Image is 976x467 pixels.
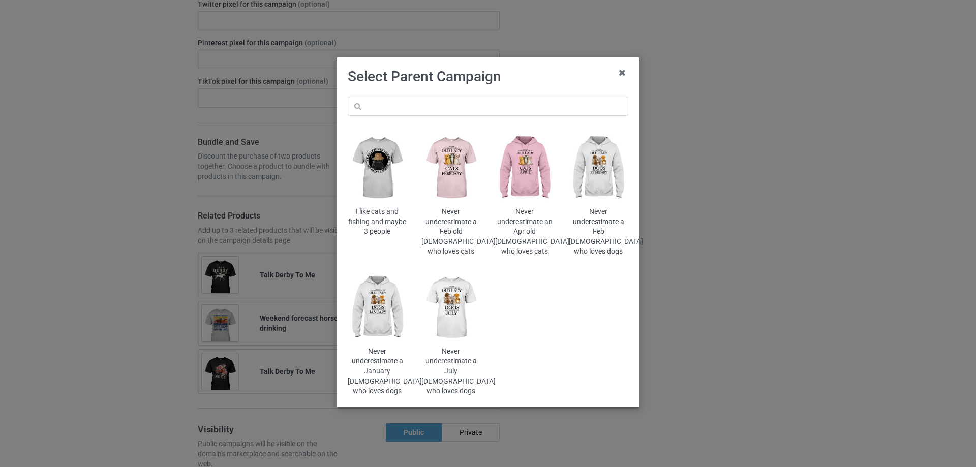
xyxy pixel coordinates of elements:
[569,207,628,257] div: Never underestimate a Feb [DEMOGRAPHIC_DATA] who loves dogs
[348,347,407,396] div: Never underestimate a January [DEMOGRAPHIC_DATA] who loves dogs
[348,207,407,237] div: I like cats and fishing and maybe 3 people
[421,347,481,396] div: Never underestimate a July [DEMOGRAPHIC_DATA] who loves dogs
[495,207,555,257] div: Never underestimate an Apr old [DEMOGRAPHIC_DATA] who loves cats
[348,68,628,86] h1: Select Parent Campaign
[421,207,481,257] div: Never underestimate a Feb old [DEMOGRAPHIC_DATA] who loves cats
